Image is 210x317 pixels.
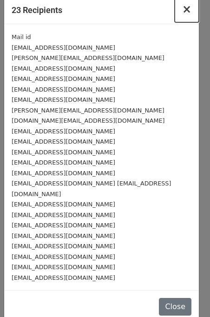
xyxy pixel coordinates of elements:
[12,44,115,51] small: [EMAIL_ADDRESS][DOMAIN_NAME]
[12,253,115,260] small: [EMAIL_ADDRESS][DOMAIN_NAME]
[12,211,115,218] small: [EMAIL_ADDRESS][DOMAIN_NAME]
[12,170,115,177] small: [EMAIL_ADDRESS][DOMAIN_NAME]
[159,298,191,316] button: Close
[12,232,115,239] small: [EMAIL_ADDRESS][DOMAIN_NAME]
[164,272,210,317] iframe: Chat Widget
[12,107,164,114] small: [PERSON_NAME][EMAIL_ADDRESS][DOMAIN_NAME]
[12,54,164,61] small: [PERSON_NAME][EMAIL_ADDRESS][DOMAIN_NAME]
[12,4,62,16] h5: 23 Recipients
[12,149,115,156] small: [EMAIL_ADDRESS][DOMAIN_NAME]
[182,3,191,16] span: ×
[12,201,115,208] small: [EMAIL_ADDRESS][DOMAIN_NAME]
[12,65,115,72] small: [EMAIL_ADDRESS][DOMAIN_NAME]
[12,243,115,250] small: [EMAIL_ADDRESS][DOMAIN_NAME]
[12,33,31,40] small: Mail id
[12,138,115,145] small: [EMAIL_ADDRESS][DOMAIN_NAME]
[12,222,115,229] small: [EMAIL_ADDRESS][DOMAIN_NAME]
[12,180,171,198] small: [EMAIL_ADDRESS][DOMAIN_NAME] [EMAIL_ADDRESS][DOMAIN_NAME]
[12,159,115,166] small: [EMAIL_ADDRESS][DOMAIN_NAME]
[12,75,115,82] small: [EMAIL_ADDRESS][DOMAIN_NAME]
[12,96,115,103] small: [EMAIL_ADDRESS][DOMAIN_NAME]
[12,274,115,281] small: [EMAIL_ADDRESS][DOMAIN_NAME]
[12,117,164,124] small: [DOMAIN_NAME][EMAIL_ADDRESS][DOMAIN_NAME]
[12,128,115,135] small: [EMAIL_ADDRESS][DOMAIN_NAME]
[12,86,115,93] small: [EMAIL_ADDRESS][DOMAIN_NAME]
[12,264,115,271] small: [EMAIL_ADDRESS][DOMAIN_NAME]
